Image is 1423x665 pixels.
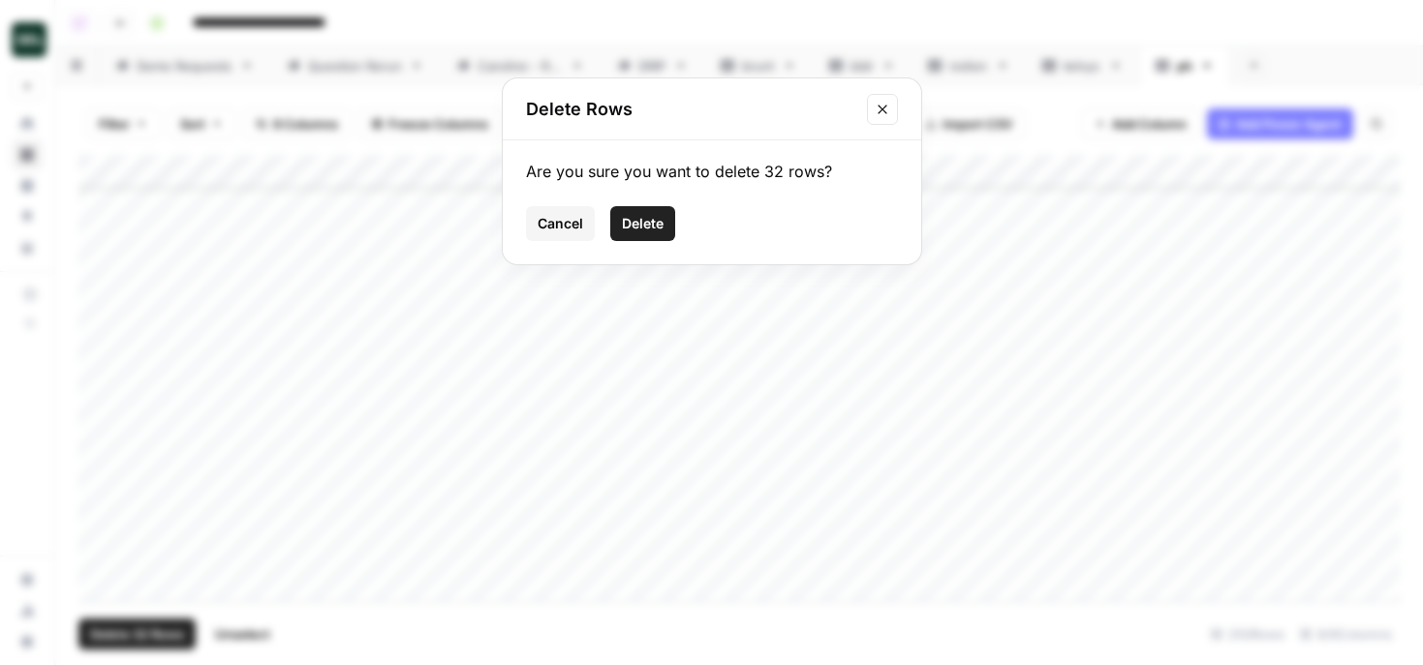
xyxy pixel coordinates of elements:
span: Delete [622,214,664,233]
div: Are you sure you want to delete 32 rows? [526,160,898,183]
button: Delete [610,206,675,241]
span: Cancel [538,214,583,233]
button: Close modal [867,94,898,125]
h2: Delete Rows [526,96,855,123]
button: Cancel [526,206,595,241]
